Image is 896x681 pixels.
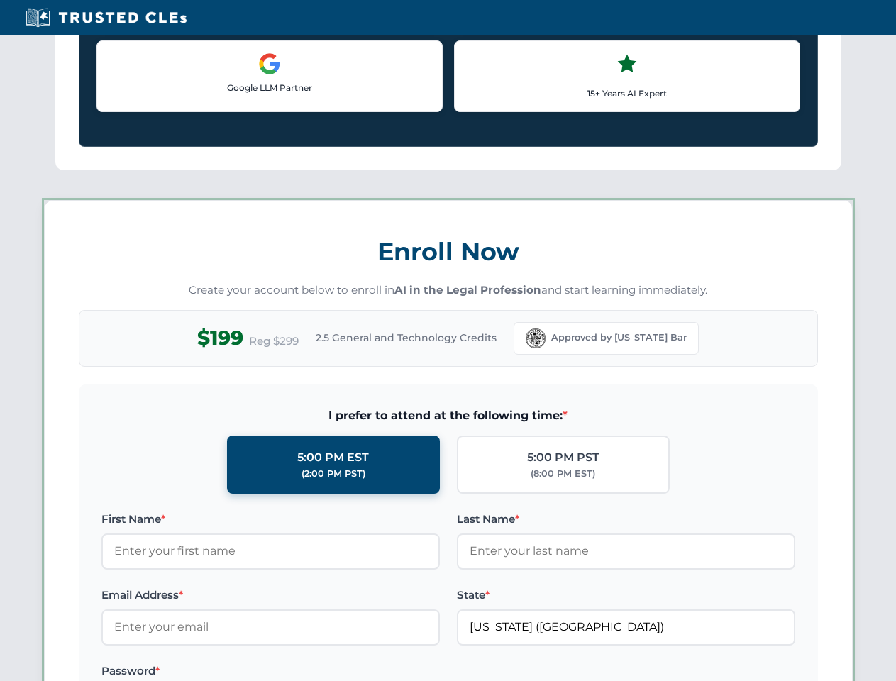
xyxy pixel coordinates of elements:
span: Approved by [US_STATE] Bar [551,331,687,345]
input: Enter your first name [101,533,440,569]
strong: AI in the Legal Profession [394,283,541,297]
img: Google [258,52,281,75]
p: Google LLM Partner [109,81,431,94]
label: Email Address [101,587,440,604]
label: Last Name [457,511,795,528]
input: Enter your last name [457,533,795,569]
p: 15+ Years AI Expert [466,87,788,100]
span: I prefer to attend at the following time: [101,406,795,425]
div: 5:00 PM PST [527,448,599,467]
label: First Name [101,511,440,528]
span: Reg $299 [249,333,299,350]
h3: Enroll Now [79,229,818,274]
div: (8:00 PM EST) [531,467,595,481]
div: (2:00 PM PST) [302,467,365,481]
div: 5:00 PM EST [297,448,369,467]
input: Florida (FL) [457,609,795,645]
img: Trusted CLEs [21,7,191,28]
span: 2.5 General and Technology Credits [316,330,497,345]
label: State [457,587,795,604]
span: $199 [197,322,243,354]
img: Florida Bar [526,328,546,348]
input: Enter your email [101,609,440,645]
label: Password [101,663,440,680]
p: Create your account below to enroll in and start learning immediately. [79,282,818,299]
